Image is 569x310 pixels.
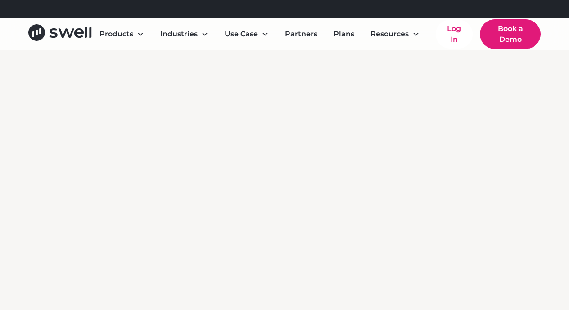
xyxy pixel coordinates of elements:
[278,25,325,43] a: Partners
[28,24,92,44] a: home
[480,19,540,49] a: Book a Demo
[217,25,276,43] div: Use Case
[326,25,361,43] a: Plans
[225,29,258,40] div: Use Case
[363,25,427,43] div: Resources
[370,29,409,40] div: Resources
[153,25,216,43] div: Industries
[436,20,473,49] a: Log In
[92,25,151,43] div: Products
[99,29,133,40] div: Products
[160,29,198,40] div: Industries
